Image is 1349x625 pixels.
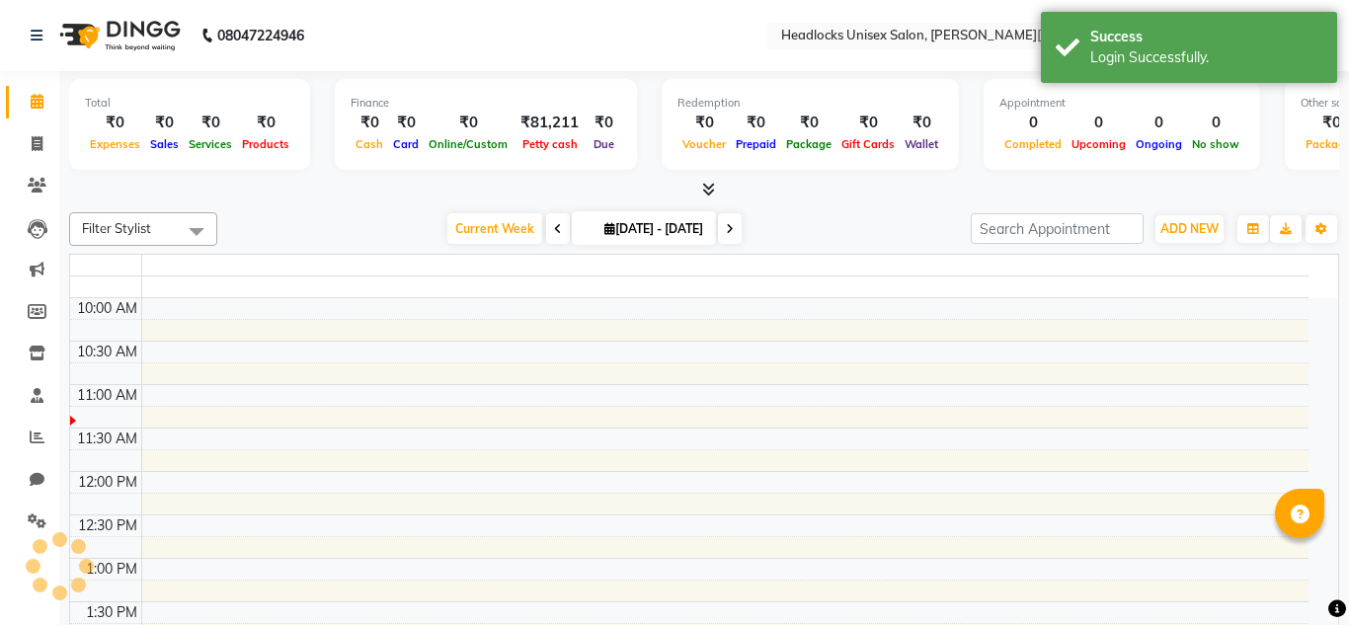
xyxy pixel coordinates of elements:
[85,112,145,134] div: ₹0
[85,137,145,151] span: Expenses
[184,112,237,134] div: ₹0
[424,112,513,134] div: ₹0
[1131,112,1187,134] div: 0
[731,137,781,151] span: Prepaid
[599,221,708,236] span: [DATE] - [DATE]
[1067,112,1131,134] div: 0
[388,137,424,151] span: Card
[217,8,304,63] b: 08047224946
[517,137,583,151] span: Petty cash
[447,213,542,244] span: Current Week
[999,137,1067,151] span: Completed
[82,220,151,236] span: Filter Stylist
[73,298,141,319] div: 10:00 AM
[999,95,1244,112] div: Appointment
[73,385,141,406] div: 11:00 AM
[1160,221,1219,236] span: ADD NEW
[781,112,836,134] div: ₹0
[677,95,943,112] div: Redemption
[184,137,237,151] span: Services
[82,559,141,580] div: 1:00 PM
[424,137,513,151] span: Online/Custom
[589,137,619,151] span: Due
[1187,137,1244,151] span: No show
[145,112,184,134] div: ₹0
[351,95,621,112] div: Finance
[74,472,141,493] div: 12:00 PM
[900,137,943,151] span: Wallet
[50,8,186,63] img: logo
[587,112,621,134] div: ₹0
[971,213,1144,244] input: Search Appointment
[237,112,294,134] div: ₹0
[351,137,388,151] span: Cash
[781,137,836,151] span: Package
[388,112,424,134] div: ₹0
[677,112,731,134] div: ₹0
[1067,137,1131,151] span: Upcoming
[677,137,731,151] span: Voucher
[836,112,900,134] div: ₹0
[74,515,141,536] div: 12:30 PM
[1090,47,1322,68] div: Login Successfully.
[1155,215,1224,243] button: ADD NEW
[836,137,900,151] span: Gift Cards
[731,112,781,134] div: ₹0
[351,112,388,134] div: ₹0
[1090,27,1322,47] div: Success
[237,137,294,151] span: Products
[145,137,184,151] span: Sales
[1131,137,1187,151] span: Ongoing
[82,602,141,623] div: 1:30 PM
[73,342,141,362] div: 10:30 AM
[1187,112,1244,134] div: 0
[73,429,141,449] div: 11:30 AM
[999,112,1067,134] div: 0
[85,95,294,112] div: Total
[513,112,587,134] div: ₹81,211
[900,112,943,134] div: ₹0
